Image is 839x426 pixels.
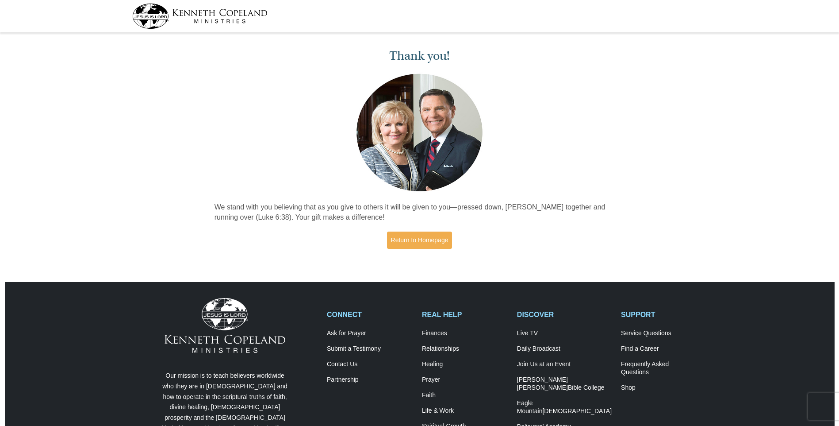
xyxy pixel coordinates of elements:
[422,360,508,368] a: Healing
[517,310,612,319] h2: DISCOVER
[422,310,508,319] h2: REAL HELP
[215,49,625,63] h1: Thank you!
[327,360,413,368] a: Contact Us
[621,310,707,319] h2: SUPPORT
[422,376,508,384] a: Prayer
[621,360,707,376] a: Frequently AskedQuestions
[422,345,508,353] a: Relationships
[327,329,413,337] a: Ask for Prayer
[568,384,605,391] span: Bible College
[165,298,285,353] img: Kenneth Copeland Ministries
[621,345,707,353] a: Find a Career
[327,310,413,319] h2: CONNECT
[517,399,612,415] a: Eagle Mountain[DEMOGRAPHIC_DATA]
[517,329,612,337] a: Live TV
[327,376,413,384] a: Partnership
[132,4,268,29] img: kcm-header-logo.svg
[387,232,452,249] a: Return to Homepage
[327,345,413,353] a: Submit a Testimony
[517,345,612,353] a: Daily Broadcast
[215,202,625,223] p: We stand with you believing that as you give to others it will be given to you—pressed down, [PER...
[517,360,612,368] a: Join Us at an Event
[621,384,707,392] a: Shop
[422,329,508,337] a: Finances
[517,376,612,392] a: [PERSON_NAME] [PERSON_NAME]Bible College
[542,407,612,414] span: [DEMOGRAPHIC_DATA]
[621,329,707,337] a: Service Questions
[354,72,485,194] img: Kenneth and Gloria
[422,391,508,399] a: Faith
[422,407,508,415] a: Life & Work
